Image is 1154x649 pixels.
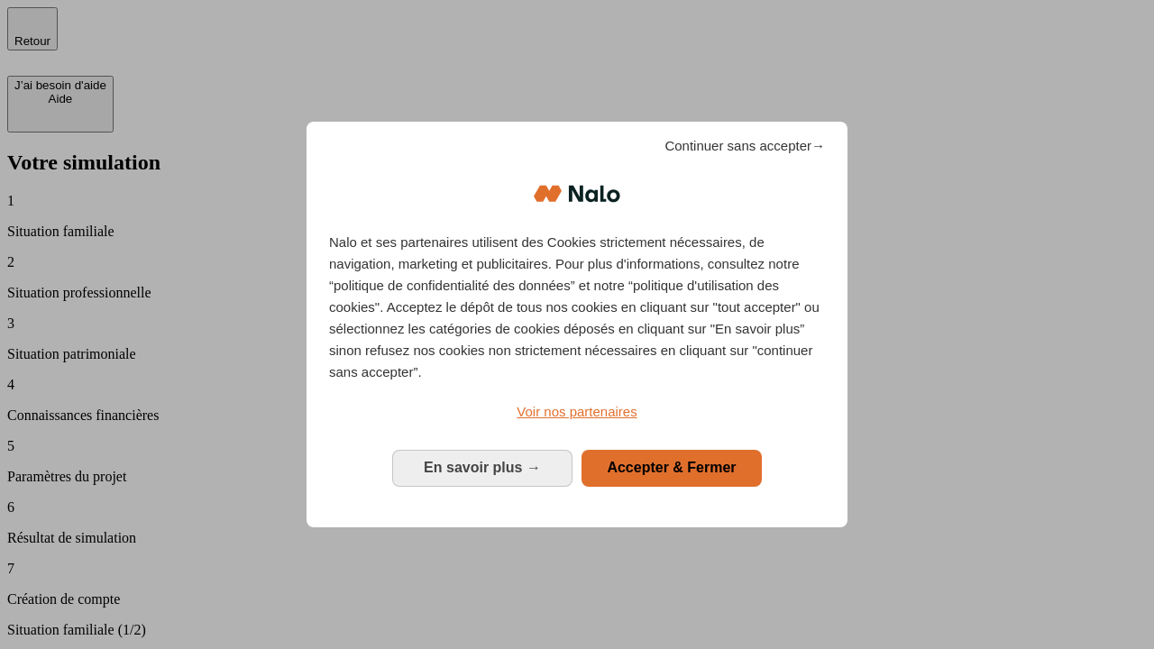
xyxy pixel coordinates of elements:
span: Voir nos partenaires [517,404,637,419]
button: En savoir plus: Configurer vos consentements [392,450,572,486]
p: Nalo et ses partenaires utilisent des Cookies strictement nécessaires, de navigation, marketing e... [329,232,825,383]
a: Voir nos partenaires [329,401,825,423]
span: Continuer sans accepter→ [664,135,825,157]
span: Accepter & Fermer [607,460,736,475]
button: Accepter & Fermer: Accepter notre traitement des données et fermer [582,450,762,486]
span: En savoir plus → [424,460,541,475]
img: Logo [534,167,620,221]
div: Bienvenue chez Nalo Gestion du consentement [307,122,847,526]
